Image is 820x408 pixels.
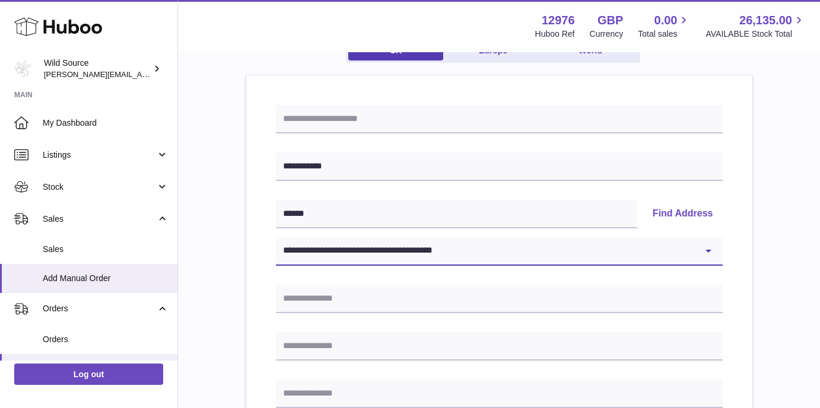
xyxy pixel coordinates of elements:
[542,12,575,28] strong: 12976
[43,149,156,161] span: Listings
[44,69,238,79] span: [PERSON_NAME][EMAIL_ADDRESS][DOMAIN_NAME]
[535,28,575,40] div: Huboo Ref
[14,60,32,78] img: kate@wildsource.co.uk
[43,273,169,284] span: Add Manual Order
[43,244,169,255] span: Sales
[643,200,723,228] button: Find Address
[43,334,169,345] span: Orders
[43,117,169,129] span: My Dashboard
[43,213,156,225] span: Sales
[590,28,624,40] div: Currency
[638,28,691,40] span: Total sales
[654,12,678,28] span: 0.00
[705,28,806,40] span: AVAILABLE Stock Total
[44,58,151,80] div: Wild Source
[14,364,163,385] a: Log out
[739,12,792,28] span: 26,135.00
[638,12,691,40] a: 0.00 Total sales
[43,181,156,193] span: Stock
[597,12,623,28] strong: GBP
[43,303,156,314] span: Orders
[705,12,806,40] a: 26,135.00 AVAILABLE Stock Total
